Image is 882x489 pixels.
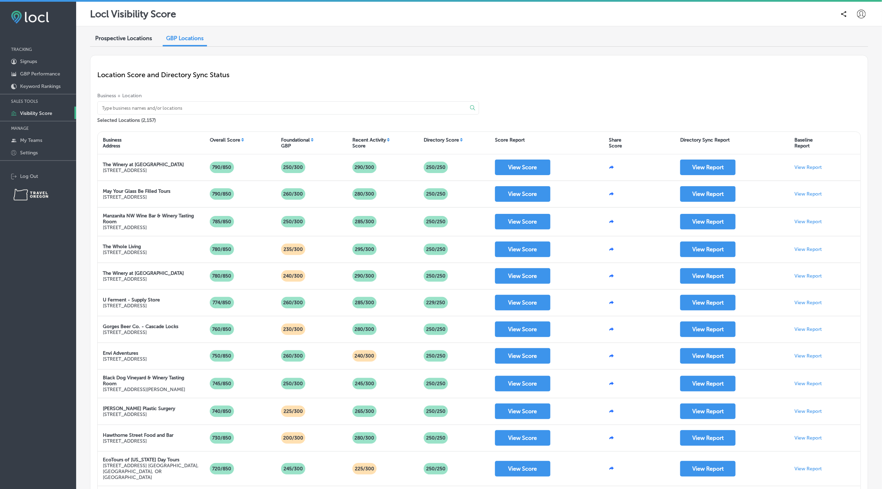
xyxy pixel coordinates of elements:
p: 780/850 [209,244,234,255]
p: 250 /250 [423,270,448,282]
div: Share Score [609,137,622,149]
span: Prospective Locations [95,35,152,42]
p: 285/300 [352,297,377,308]
p: GBP Performance [20,71,60,77]
a: View Report [680,219,736,225]
p: Visibility Score [20,110,52,116]
a: View Report [794,466,822,472]
button: View Score [495,214,550,229]
button: View Score [495,348,550,364]
p: 280/300 [352,188,377,200]
p: 250 /250 [423,244,448,255]
p: Locl Visibility Score [90,8,176,20]
button: View Report [680,461,736,477]
p: 245/300 [352,378,377,389]
p: My Teams [20,137,42,143]
a: View Report [680,353,736,359]
p: [STREET_ADDRESS] [103,250,147,255]
strong: Hawthorne Street Food and Bar [103,432,173,438]
p: 740/850 [209,406,234,417]
button: View Report [680,214,736,229]
strong: Manzanita NW Wine Bar & Winery Tasting Room [103,213,194,225]
div: Baseline Report [794,137,813,149]
p: [STREET_ADDRESS] [103,167,184,173]
button: View Score [495,160,550,175]
button: View Report [680,295,736,310]
a: View Report [794,408,822,414]
p: 245/300 [281,463,306,474]
p: 745/850 [210,378,234,389]
button: View Score [495,186,550,202]
strong: May Your Glass Be Filled Tours [103,188,170,194]
strong: EcoTours of [US_STATE] Day Tours [103,457,179,463]
a: View Report [794,435,822,441]
p: 250 /250 [423,350,448,362]
p: [STREET_ADDRESS] [103,329,178,335]
a: View Report [680,165,736,171]
p: 250 /250 [423,324,448,335]
p: Signups [20,58,37,64]
p: View Report [794,191,822,197]
p: 230/300 [280,324,306,335]
p: 785/850 [210,216,234,227]
p: 250 /250 [423,162,448,173]
p: [STREET_ADDRESS] [GEOGRAPHIC_DATA], [GEOGRAPHIC_DATA], OR [GEOGRAPHIC_DATA] [103,463,199,480]
a: View Report [794,300,822,306]
a: View Report [794,326,822,332]
p: 730/850 [209,432,234,444]
a: View Report [794,219,822,225]
a: View Report [680,381,736,387]
button: View Score [495,322,550,337]
button: View Score [495,430,550,446]
p: 790/850 [209,162,234,173]
img: Travel Oregon [13,189,48,200]
p: 250 /250 [423,188,448,200]
button: View Report [680,268,736,284]
a: View Report [680,191,736,197]
a: View Report [794,381,822,387]
button: View Score [495,295,550,310]
p: 250/300 [280,378,306,389]
p: 250/300 [280,216,306,227]
p: 290/300 [352,270,377,282]
button: View Report [680,348,736,364]
strong: Gorges Beer Co. - Cascade Locks [103,324,178,329]
strong: Black Dog Vineyard & Winery Tasting Room [103,375,184,387]
a: View Report [680,409,736,415]
p: 265/300 [352,406,377,417]
p: 250 /250 [423,378,448,389]
p: 780/850 [209,270,234,282]
p: [STREET_ADDRESS] [103,303,160,309]
p: View Report [794,246,822,252]
span: Selected Locations ( 2,157 ) [97,117,861,123]
p: 720/850 [209,463,234,474]
button: View Score [495,268,550,284]
p: [STREET_ADDRESS][PERSON_NAME] [103,387,199,392]
p: 260/300 [280,188,306,200]
p: 250/300 [280,162,306,173]
p: Keyword Rankings [20,83,61,89]
div: Business Address [103,137,121,149]
a: View Report [680,435,736,441]
p: 774/850 [210,297,234,308]
strong: The Whole Living [103,244,141,250]
p: [STREET_ADDRESS] [103,225,199,230]
img: fda3e92497d09a02dc62c9cd864e3231.png [11,11,49,24]
div: Score Report [495,137,525,143]
p: 225/300 [352,463,377,474]
a: View Report [794,164,822,170]
strong: U Ferment - Supply Store [103,297,160,303]
p: 240/300 [352,350,377,362]
p: 240/300 [280,270,306,282]
a: View Score [495,242,550,257]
